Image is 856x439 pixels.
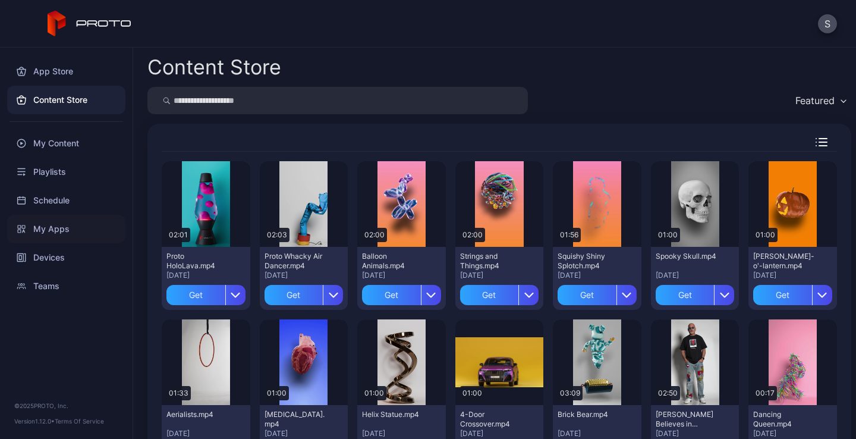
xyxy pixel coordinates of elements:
div: Get [362,285,421,305]
a: My Apps [7,215,125,243]
div: © 2025 PROTO, Inc. [14,401,118,410]
a: Content Store [7,86,125,114]
button: Get [460,285,539,305]
a: Playlists [7,158,125,186]
div: [DATE] [656,271,735,280]
a: My Content [7,129,125,158]
div: Get [656,285,715,305]
div: [DATE] [656,429,735,438]
button: Get [265,285,344,305]
div: Featured [795,95,835,106]
div: 4-Door Crossover.mp4 [460,410,525,429]
button: Get [656,285,735,305]
a: Schedule [7,186,125,215]
div: [DATE] [265,271,344,280]
div: [DATE] [460,271,539,280]
div: Strings and Things.mp4 [460,252,525,271]
div: Aerialists.mp4 [166,410,232,419]
span: Version 1.12.0 • [14,418,55,425]
div: Get [460,285,519,305]
div: Proto HoloLava.mp4 [166,252,232,271]
div: [DATE] [362,271,441,280]
button: Get [362,285,441,305]
div: Get [166,285,225,305]
div: Brick Bear.mp4 [558,410,623,419]
div: [DATE] [460,429,539,438]
div: Squishy Shiny Splotch.mp4 [558,252,623,271]
div: [DATE] [166,271,246,280]
div: Get [558,285,616,305]
button: Get [558,285,637,305]
div: Howie Mandel Believes in Proto.mp4 [656,410,721,429]
div: Balloon Animals.mp4 [362,252,427,271]
div: [DATE] [558,271,637,280]
div: [DATE] [265,429,344,438]
button: Get [753,285,832,305]
div: Get [753,285,812,305]
div: [DATE] [753,429,832,438]
div: Spooky Skull.mp4 [656,252,721,261]
a: Teams [7,272,125,300]
a: Devices [7,243,125,272]
div: [DATE] [753,271,832,280]
div: [DATE] [166,429,246,438]
button: Featured [789,87,851,114]
div: Human Heart.mp4 [265,410,330,429]
div: Helix Statue.mp4 [362,410,427,419]
div: [DATE] [362,429,441,438]
button: Get [166,285,246,305]
div: Content Store [147,57,281,77]
div: Get [265,285,323,305]
div: Proto Whacky Air Dancer.mp4 [265,252,330,271]
a: Terms Of Service [55,418,104,425]
div: Dancing Queen.mp4 [753,410,819,429]
a: App Store [7,57,125,86]
div: Jack-o'-lantern.mp4 [753,252,819,271]
div: [DATE] [558,429,637,438]
button: S [818,14,837,33]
